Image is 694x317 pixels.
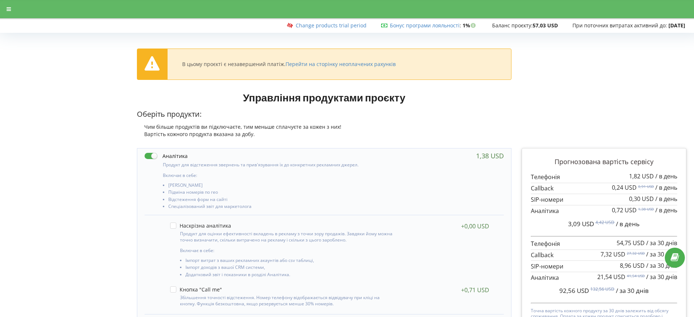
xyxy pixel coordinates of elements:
span: 1,82 USD [629,172,654,180]
p: Аналітика [531,207,677,215]
sup: 132,56 USD [590,286,614,292]
p: Збільшення точності відстеження. Номер телефону відображається відвідувачу при кліці на кнопку. Ф... [180,294,394,307]
span: Баланс проєкту: [492,22,533,29]
span: / за 30 днів [646,273,677,281]
strong: 57,03 USD [533,22,558,29]
li: Відстеження форм на сайті [168,197,396,204]
li: Імпорт доходів з вашої CRM системи, [185,265,394,272]
p: SIP-номери [531,262,677,271]
p: Оберіть продукти: [137,109,511,120]
span: При поточних витратах активний до: [572,22,667,29]
li: Додатковий звіт і показники в розділі Аналітика. [185,272,394,279]
span: 92,56 USD [559,286,589,295]
div: +0,71 USD [461,286,489,294]
label: Наскрізна аналітика [170,223,231,229]
span: / за 30 днів [646,250,677,258]
p: Телефонія [531,173,677,181]
sup: 0,91 USD [638,184,654,189]
div: В цьому проєкті є незавершений платіж. [182,61,396,67]
li: Спеціалізований звіт для маркетолога [168,204,396,211]
div: 1,38 USD [476,152,504,159]
sup: 1,38 USD [638,206,654,212]
p: Аналітика [531,274,677,282]
label: Кнопка "Call me" [170,286,222,293]
span: / в день [655,183,677,192]
span: / в день [655,172,677,180]
div: +0,00 USD [461,223,489,230]
p: Callback [531,184,677,193]
span: / в день [616,220,640,228]
li: Підміна номерів по гео [168,190,396,197]
span: 7,32 USD [601,250,625,258]
span: / в день [655,195,677,203]
span: 8,96 USD [620,262,645,270]
span: / за 30 днів [646,239,677,247]
span: / в день [655,206,677,214]
li: [PERSON_NAME] [168,183,396,190]
span: 21,54 USD [597,273,625,281]
a: Change products trial period [296,22,367,29]
span: : [390,22,461,29]
span: / за 30 днів [646,262,677,270]
p: Callback [531,251,677,259]
strong: 1% [463,22,478,29]
span: 0,72 USD [612,206,637,214]
a: Перейти на сторінку неоплачених рахунків [285,61,396,67]
p: Продукт для відстеження звернень та прив'язування їх до конкретних рекламних джерел. [163,162,396,168]
sup: 27,32 USD [627,251,645,256]
div: Чим більше продуктів ви підключаєте, тим меньше сплачуєте за кожен з них! [137,123,511,131]
p: SIP-номери [531,196,677,204]
h1: Управління продуктами проєкту [137,91,511,104]
span: 54,75 USD [617,239,645,247]
span: 3,09 USD [568,220,594,228]
li: Імпорт витрат з ваших рекламних акаунтів або csv таблиці, [185,258,394,265]
sup: 41,54 USD [627,273,645,278]
a: Бонус програми лояльності [390,22,460,29]
span: / за 30 днів [616,286,649,295]
p: Включає в себе: [163,172,396,178]
p: Включає в себе: [180,247,394,254]
span: 0,24 USD [612,183,637,192]
span: 0,30 USD [629,195,654,203]
p: Прогнозована вартість сервісу [531,157,677,167]
p: Продукт для оцінки ефективності вкладень в рекламу з точки зору продажів. Завдяки йому можна точн... [180,231,394,243]
strong: [DATE] [668,22,685,29]
label: Аналітика [145,152,188,160]
div: Вартість кожного продукта вказана за добу. [137,131,511,138]
sup: 4,42 USD [595,219,614,225]
p: Телефонія [531,240,677,248]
